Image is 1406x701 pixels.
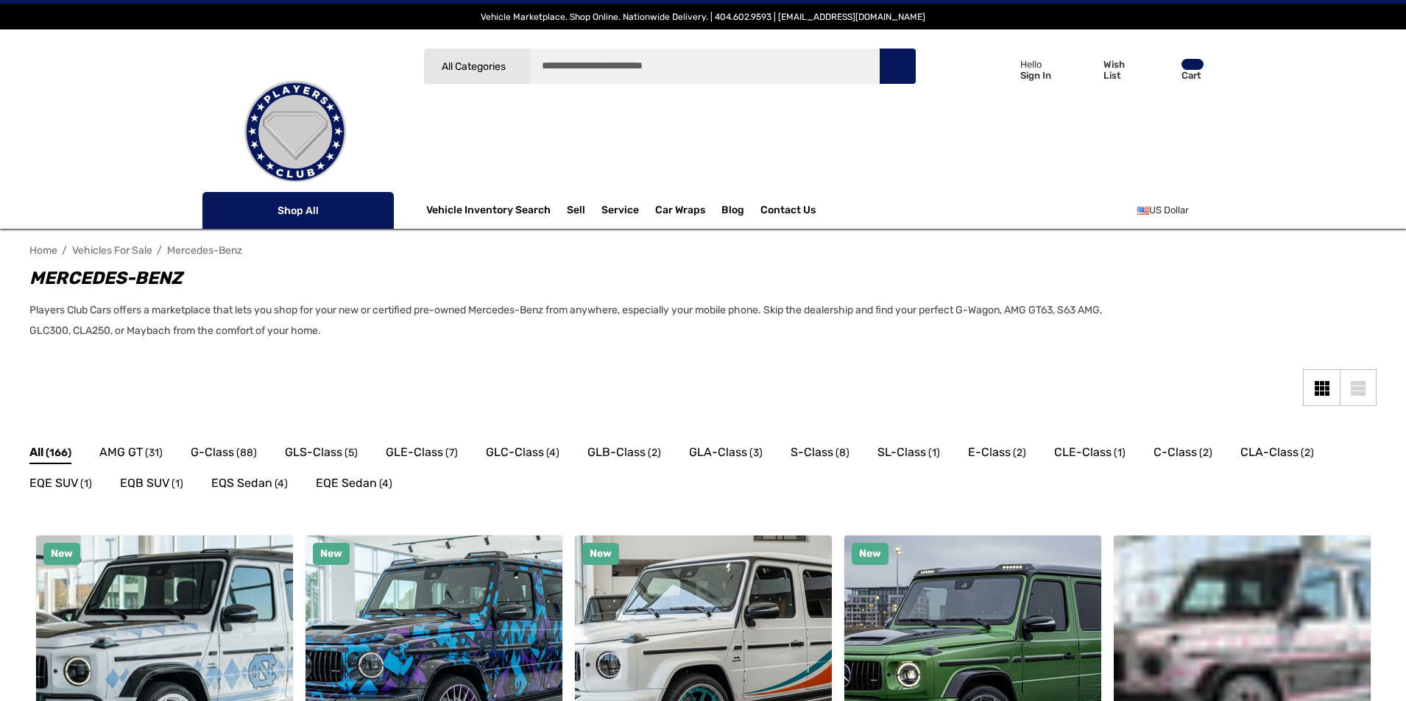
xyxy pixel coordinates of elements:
p: Cart [1181,70,1204,81]
span: New [859,547,881,560]
a: Sign in [975,44,1059,95]
svg: Icon User Account [992,59,1012,79]
span: (1) [1114,444,1126,463]
span: CLA-Class [1240,443,1299,462]
span: G-Class [191,443,234,462]
span: New [51,547,73,560]
a: Button Go To Sub Category CLE-Class [1054,443,1126,466]
a: Button Go To Sub Category SL-Class [877,443,940,466]
span: New [590,547,612,560]
a: Mercedes-Benz [167,244,242,257]
p: Hello [1020,59,1051,70]
span: Vehicle Marketplace. Shop Online. Nationwide Delivery. | 404.602.9593 | [EMAIL_ADDRESS][DOMAIN_NAME] [481,12,925,22]
span: AMG GT [99,443,143,462]
button: Search [879,48,916,85]
span: (4) [379,474,392,494]
a: Sell [567,196,601,225]
span: All [29,443,43,462]
span: (2) [1199,444,1212,463]
a: Button Go To Sub Category CLA-Class [1240,443,1314,466]
span: (2) [648,444,661,463]
a: All Categories Icon Arrow Down Icon Arrow Up [423,48,530,85]
p: Sign In [1020,70,1051,81]
span: EQB SUV [120,474,169,493]
span: All Categories [441,60,505,73]
a: Button Go To Sub Category EQE Sedan [316,474,392,497]
a: Button Go To Sub Category GLE-Class [386,443,458,466]
a: Button Go To Sub Category GLB-Class [587,443,661,466]
span: (4) [546,444,559,463]
span: (5) [345,444,358,463]
span: EQE Sedan [316,474,377,493]
a: Blog [721,204,744,220]
span: (3) [749,444,763,463]
span: (8) [836,444,849,463]
svg: Wish List [1073,60,1095,81]
svg: Review Your Cart [1151,60,1173,80]
span: (2) [1301,444,1314,463]
a: Button Go To Sub Category GLS-Class [285,443,358,466]
svg: Icon Line [219,202,241,219]
nav: Breadcrumb [29,238,1377,263]
p: Shop All [202,192,394,229]
a: Button Go To Sub Category E-Class [968,443,1026,466]
a: Button Go To Sub Category EQB SUV [120,474,183,497]
p: Players Club Cars offers a marketplace that lets you shop for your new or certified pre-owned Mer... [29,300,1134,341]
img: Players Club | Cars For Sale [222,58,369,205]
span: EQS Sedan [211,474,272,493]
a: Contact Us [760,204,816,220]
span: C-Class [1154,443,1197,462]
a: Button Go To Sub Category C-Class [1154,443,1212,466]
a: Grid View [1303,369,1340,406]
span: (2) [1013,444,1026,463]
a: Button Go To Sub Category G-Class [191,443,257,466]
span: CLE-Class [1054,443,1112,462]
span: EQE SUV [29,474,78,493]
a: List View [1340,369,1377,406]
span: GLA-Class [689,443,747,462]
a: Button Go To Sub Category S-Class [791,443,849,466]
a: Button Go To Sub Category EQE SUV [29,474,92,497]
a: Vehicles For Sale [72,244,152,257]
span: (1) [172,474,183,494]
span: GLE-Class [386,443,443,462]
span: (1) [80,474,92,494]
span: (4) [275,474,288,494]
a: Wish List Wish List [1066,44,1144,95]
a: Button Go To Sub Category AMG GT [99,443,163,466]
span: Car Wraps [655,204,705,220]
span: GLB-Class [587,443,646,462]
span: GLS-Class [285,443,342,462]
a: Button Go To Sub Category GLC-Class [486,443,559,466]
span: (7) [445,444,458,463]
svg: Icon Arrow Down [508,61,519,72]
span: S-Class [791,443,833,462]
span: Sell [567,204,585,220]
span: (166) [46,444,71,463]
a: Home [29,244,57,257]
a: USD [1137,196,1205,225]
a: Vehicle Inventory Search [426,204,551,220]
span: New [320,547,342,560]
h1: Mercedes-Benz [29,265,1134,291]
p: Wish List [1103,59,1142,81]
span: (1) [928,444,940,463]
svg: Icon Arrow Down [367,205,378,216]
span: (88) [236,444,257,463]
a: Cart with 0 items [1144,44,1205,102]
a: Button Go To Sub Category EQS Sedan [211,474,288,497]
span: (31) [145,444,163,463]
span: GLC-Class [486,443,544,462]
a: Service [601,204,639,220]
a: Button Go To Sub Category GLA-Class [689,443,763,466]
span: E-Class [968,443,1011,462]
a: Car Wraps [655,196,721,225]
span: SL-Class [877,443,926,462]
